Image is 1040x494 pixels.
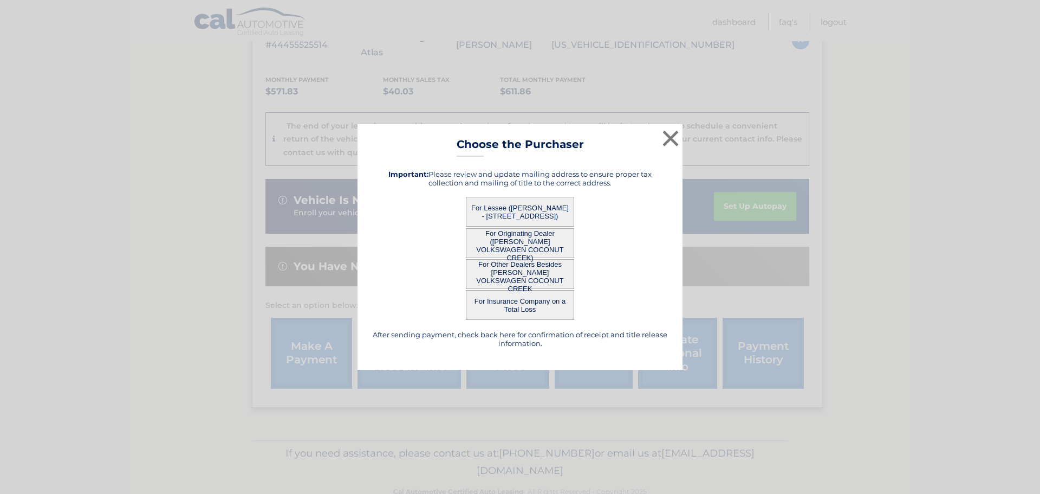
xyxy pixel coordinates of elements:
[371,330,669,348] h5: After sending payment, check back here for confirmation of receipt and title release information.
[466,228,574,258] button: For Originating Dealer ([PERSON_NAME] VOLKSWAGEN COCONUT CREEK)
[457,138,584,157] h3: Choose the Purchaser
[371,170,669,187] h5: Please review and update mailing address to ensure proper tax collection and mailing of title to ...
[660,127,681,149] button: ×
[466,259,574,289] button: For Other Dealers Besides [PERSON_NAME] VOLKSWAGEN COCONUT CREEK
[466,197,574,227] button: For Lessee ([PERSON_NAME] - [STREET_ADDRESS])
[466,290,574,320] button: For Insurance Company on a Total Loss
[388,170,428,178] strong: Important:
